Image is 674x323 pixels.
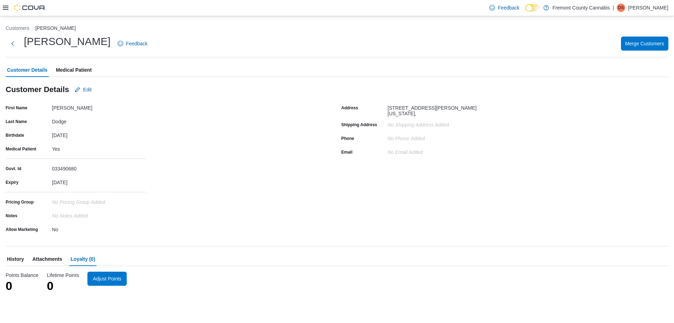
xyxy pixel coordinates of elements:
[6,227,38,232] label: Allow Marketing
[6,105,27,111] label: First Name
[621,37,668,51] button: Merge Customers
[72,83,94,97] button: Edit
[83,86,92,93] span: Edit
[6,25,29,31] button: Customers
[6,180,19,185] label: Expiry
[7,63,47,77] span: Customer Details
[35,25,76,31] button: [PERSON_NAME]
[56,63,92,77] span: Medical Patient
[388,102,482,116] div: [STREET_ADDRESS][PERSON_NAME][US_STATE],
[388,147,423,155] div: No Email added
[341,136,354,141] label: Phone
[6,133,24,138] label: Birthdate
[6,146,36,152] label: Medical Patient
[487,1,522,15] a: Feedback
[52,102,146,111] div: [PERSON_NAME]
[6,272,38,279] p: Points Balance
[115,37,150,51] a: Feedback
[71,252,95,266] span: Loyalty (0)
[93,275,121,282] span: Adjust Points
[47,272,79,279] p: Lifetime Points
[47,279,79,293] p: 0
[6,37,20,51] button: Next
[32,252,62,266] span: Attachments
[617,4,625,12] div: Dana Soux
[553,4,610,12] p: Fremont County Cannabis
[52,163,146,172] div: 033490680
[498,4,519,11] span: Feedback
[52,116,146,124] div: Dodge
[6,279,38,293] p: 0
[341,149,352,155] label: Email
[618,4,624,12] span: DS
[388,133,425,141] div: No Phone added
[6,25,668,33] nav: An example of EuiBreadcrumbs
[628,4,668,12] p: [PERSON_NAME]
[7,252,24,266] span: History
[6,199,34,205] label: Pricing Group
[52,143,146,152] div: Yes
[625,40,664,47] span: Merge Customers
[6,166,21,172] label: Govt. Id
[52,177,146,185] div: [DATE]
[6,213,17,219] label: Notes
[52,130,146,138] div: [DATE]
[341,105,358,111] label: Address
[6,85,69,94] h3: Customer Details
[613,4,614,12] p: |
[14,4,46,11] img: Cova
[388,119,482,128] div: No Shipping Address added
[24,34,111,49] h1: [PERSON_NAME]
[126,40,147,47] span: Feedback
[87,272,127,286] button: Adjust Points
[6,119,27,124] label: Last Name
[525,4,540,12] input: Dark Mode
[52,196,146,205] div: No Pricing Group Added
[52,224,146,232] div: No
[52,210,146,219] div: No Notes added
[341,122,377,128] label: Shipping Address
